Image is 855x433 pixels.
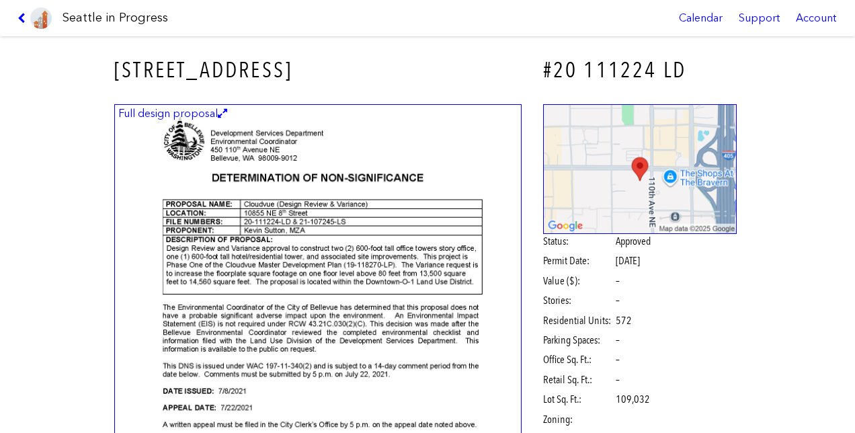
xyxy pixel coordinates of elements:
img: favicon-96x96.png [30,7,52,29]
img: staticmap [543,104,737,234]
span: Retail Sq. Ft.: [543,372,614,387]
h1: Seattle in Progress [63,9,168,26]
figcaption: Full design proposal [116,106,229,121]
span: Status: [543,234,614,249]
span: Lot Sq. Ft.: [543,392,614,407]
span: Value ($): [543,274,614,288]
span: Office Sq. Ft.: [543,352,614,367]
span: – [616,372,620,387]
span: [DATE] [616,254,640,267]
span: – [616,333,620,348]
span: Zoning: [543,412,614,427]
span: – [616,352,620,367]
span: Parking Spaces: [543,333,614,348]
span: 109,032 [616,392,650,407]
h3: [STREET_ADDRESS] [114,55,522,85]
span: Residential Units: [543,313,614,328]
span: – [616,293,620,308]
span: – [616,274,620,288]
h4: #20 111224 LD [543,55,737,85]
span: Stories: [543,293,614,308]
span: Approved [616,234,651,249]
span: 572 [616,313,632,328]
span: Permit Date: [543,253,614,268]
